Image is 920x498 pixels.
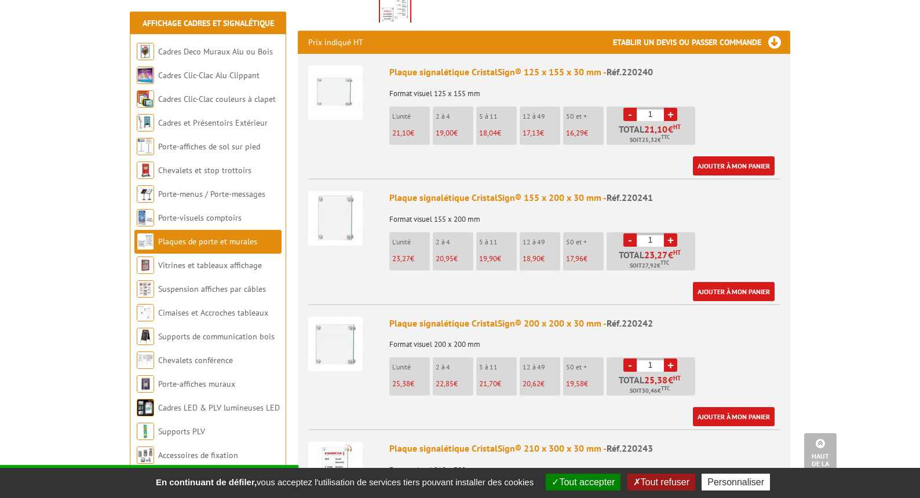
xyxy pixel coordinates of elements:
[664,108,677,121] a: +
[642,386,658,396] span: 30,46
[644,124,668,134] span: 21,10
[308,191,363,246] img: Plaque signalétique CristalSign® 155 x 200 x 30 mm
[479,254,497,263] span: 19,90
[137,233,154,250] img: Plaques de porte et murales
[613,31,790,54] h3: Etablir un devis ou passer commande
[137,114,154,131] img: Cadres et Présentoirs Extérieur
[566,112,604,120] p: 50 et +
[693,156,775,175] a: Ajouter à mon panier
[642,136,658,145] span: 25,32
[479,112,517,120] p: 5 à 11
[566,254,583,263] span: 17,96
[609,124,695,145] p: Total
[137,375,154,393] img: Porte-affiches muraux
[668,375,673,385] span: €
[156,477,257,487] strong: En continuant de défiler,
[566,129,604,137] p: €
[436,363,473,371] p: 2 à 4
[158,402,280,413] a: Cadres LED & PLV lumineuses LED
[702,474,770,490] button: Personnaliser (fenêtre modale)
[392,255,430,263] p: €
[389,191,780,204] div: Plaque signalétique CristalSign® 155 x 200 x 30 mm -
[609,375,695,396] p: Total
[158,379,235,389] a: Porte-affiches muraux
[137,185,154,203] img: Porte-menus / Porte-messages
[623,358,637,372] a: -
[158,355,233,365] a: Chevalets conférence
[392,380,430,388] p: €
[389,458,780,474] p: Format visuel 210 x 300 mm
[389,317,780,330] div: Plaque signalétique CristalSign® 200 x 200 x 30 mm -
[664,358,677,372] a: +
[523,128,540,138] span: 17,13
[479,255,517,263] p: €
[607,442,653,454] span: Réf.220243
[644,375,668,385] span: 25,38
[623,108,637,121] a: -
[642,261,657,270] span: 27,92
[523,112,560,120] p: 12 à 49
[479,129,517,137] p: €
[137,280,154,298] img: Suspension affiches par câbles
[137,90,154,108] img: Cadres Clic-Clac couleurs à clapet
[436,255,473,263] p: €
[566,380,604,388] p: €
[389,82,780,98] p: Format visuel 125 x 155 mm
[137,209,154,226] img: Porte-visuels comptoirs
[392,128,410,138] span: 21,10
[523,380,560,388] p: €
[623,233,637,247] a: -
[137,304,154,321] img: Cimaises et Accroches tableaux
[566,238,604,246] p: 50 et +
[479,379,497,389] span: 21,70
[693,407,775,426] a: Ajouter à mon panier
[308,65,363,120] img: Plaque signalétique CristalSign® 125 x 155 x 30 mm
[158,284,266,294] a: Suspension affiches par câbles
[566,128,584,138] span: 16,29
[137,446,154,464] img: Accessoires de fixation
[389,332,780,349] p: Format visuel 200 x 200 mm
[158,46,273,57] a: Cadres Deco Muraux Alu ou Bois
[158,450,238,460] a: Accessoires de fixation
[158,307,268,318] a: Cimaises et Accroches tableaux
[137,351,154,369] img: Chevalets conférence
[609,250,695,270] p: Total
[607,192,653,203] span: Réf.220241
[566,379,584,389] span: 19,58
[308,317,363,371] img: Plaque signalétique CristalSign® 200 x 200 x 30 mm
[479,128,497,138] span: 18,04
[693,282,775,301] a: Ajouter à mon panier
[523,129,560,137] p: €
[150,477,539,487] span: vous acceptez l'utilisation de services tiers pouvant installer des cookies
[158,189,265,199] a: Porte-menus / Porte-messages
[158,236,257,247] a: Plaques de porte et murales
[523,238,560,246] p: 12 à 49
[523,379,541,389] span: 20,62
[664,233,677,247] a: +
[668,250,673,259] span: €
[660,259,669,266] sup: TTC
[673,374,681,382] sup: HT
[158,426,205,437] a: Supports PLV
[673,123,681,131] sup: HT
[158,260,262,270] a: Vitrines et tableaux affichage
[158,165,251,175] a: Chevalets et stop trottoirs
[392,238,430,246] p: L'unité
[523,363,560,371] p: 12 à 49
[566,255,604,263] p: €
[389,65,780,79] div: Plaque signalétique CristalSign® 125 x 155 x 30 mm -
[436,129,473,137] p: €
[158,213,242,223] a: Porte-visuels comptoirs
[436,128,454,138] span: 19,00
[137,257,154,274] img: Vitrines et tableaux affichage
[308,442,363,496] img: Plaque signalétique CristalSign® 210 x 300 x 30 mm
[436,238,473,246] p: 2 à 4
[523,255,560,263] p: €
[137,399,154,416] img: Cadres LED & PLV lumineuses LED
[392,254,410,263] span: 23,27
[566,363,604,371] p: 50 et +
[479,238,517,246] p: 5 à 11
[804,433,837,481] a: Haut de la page
[392,379,410,389] span: 25,38
[137,67,154,84] img: Cadres Clic-Clac Alu Clippant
